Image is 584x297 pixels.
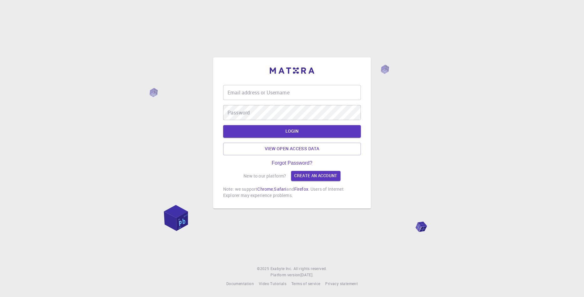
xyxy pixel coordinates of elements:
span: Terms of service [291,281,320,286]
a: Safari [274,186,286,192]
span: Platform version [270,272,300,278]
a: Chrome [257,186,273,192]
a: Create an account [291,171,340,181]
a: View open access data [223,143,361,155]
a: Forgot Password? [272,160,312,166]
span: © 2025 [257,266,270,272]
p: Note: we support , and . Users of Internet Explorer may experience problems. [223,186,361,199]
a: Exabyte Inc. [270,266,292,272]
a: Firefox [294,186,308,192]
button: LOGIN [223,125,361,138]
span: [DATE] . [300,272,314,277]
a: Privacy statement [325,281,358,287]
span: Documentation [226,281,254,286]
p: New to our platform? [243,173,286,179]
a: [DATE]. [300,272,314,278]
a: Documentation [226,281,254,287]
span: Video Tutorials [259,281,286,286]
a: Terms of service [291,281,320,287]
span: Privacy statement [325,281,358,286]
span: Exabyte Inc. [270,266,292,271]
span: All rights reserved. [294,266,327,272]
a: Video Tutorials [259,281,286,287]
